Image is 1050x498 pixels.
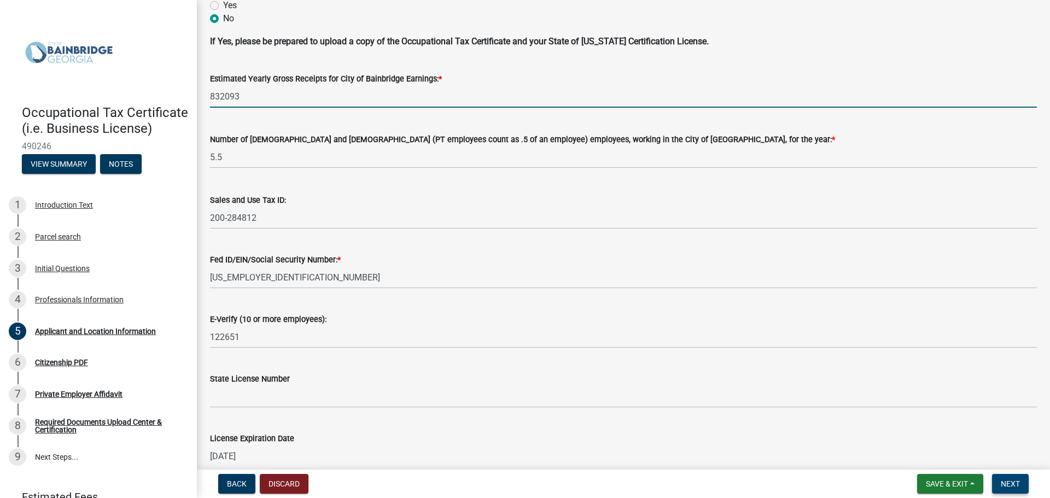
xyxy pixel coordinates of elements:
[9,448,26,466] div: 9
[9,260,26,277] div: 3
[35,296,124,303] div: Professionals Information
[210,435,294,443] label: License Expiration Date
[917,474,983,494] button: Save & Exit
[35,201,93,209] div: Introduction Text
[35,327,156,335] div: Applicant and Location Information
[210,136,835,144] label: Number of [DEMOGRAPHIC_DATA] and [DEMOGRAPHIC_DATA] (PT employees count as .5 of an employee) emp...
[35,390,122,398] div: Private Employer Affidavit
[35,233,81,241] div: Parcel search
[22,160,96,169] wm-modal-confirm: Summary
[100,160,142,169] wm-modal-confirm: Notes
[35,265,90,272] div: Initial Questions
[100,154,142,174] button: Notes
[22,105,188,137] h4: Occupational Tax Certificate (i.e. Business License)
[210,36,709,46] strong: If Yes, please be prepared to upload a copy of the Occupational Tax Certificate and your State of...
[210,445,310,467] input: mm/dd/yyyy
[992,474,1029,494] button: Next
[1001,479,1020,488] span: Next
[260,474,308,494] button: Discard
[227,479,247,488] span: Back
[210,316,326,324] label: E-Verify (10 or more employees):
[9,323,26,340] div: 5
[926,479,968,488] span: Save & Exit
[9,228,26,245] div: 2
[210,256,341,264] label: Fed ID/EIN/Social Security Number:
[35,418,179,433] div: Required Documents Upload Center & Certification
[9,291,26,308] div: 4
[210,75,442,83] label: Estimated Yearly Gross Receipts for City of Bainbridge Earnings:
[35,359,88,366] div: Citizenship PDF
[9,196,26,214] div: 1
[22,154,96,174] button: View Summary
[210,376,290,383] label: State License Number
[218,474,255,494] button: Back
[210,197,286,204] label: Sales and Use Tax ID:
[9,417,26,435] div: 8
[22,141,175,151] span: 490246
[9,385,26,403] div: 7
[223,12,234,25] label: No
[22,11,116,93] img: City of Bainbridge, Georgia (Canceled)
[9,354,26,371] div: 6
